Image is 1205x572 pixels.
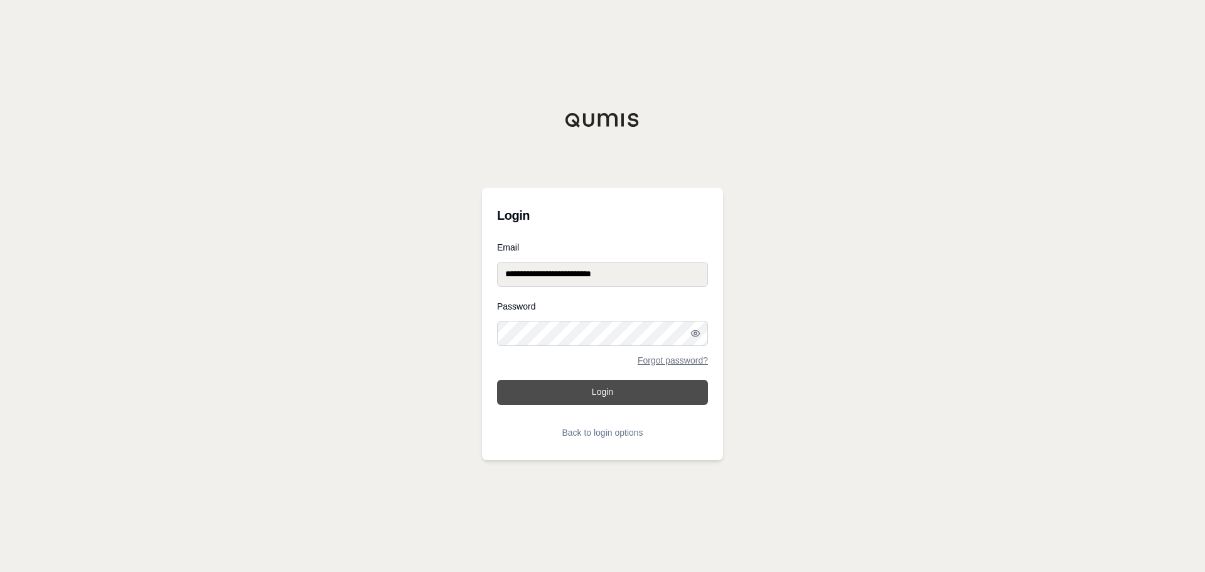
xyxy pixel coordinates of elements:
label: Email [497,243,708,252]
img: Qumis [565,112,640,127]
a: Forgot password? [638,356,708,365]
button: Login [497,380,708,405]
label: Password [497,302,708,311]
h3: Login [497,203,708,228]
button: Back to login options [497,420,708,445]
